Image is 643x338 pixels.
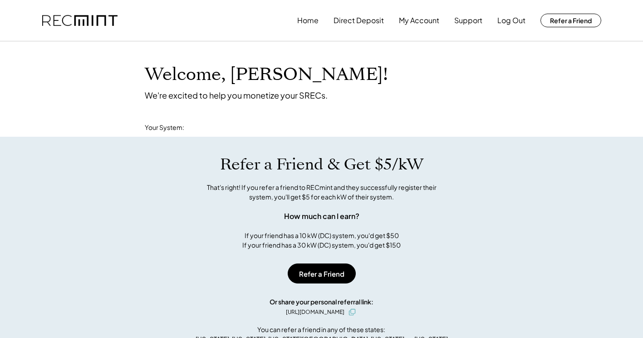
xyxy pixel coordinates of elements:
[288,263,356,283] button: Refer a Friend
[220,155,423,174] h1: Refer a Friend & Get $5/kW
[197,183,447,202] div: That's right! If you refer a friend to RECmint and they successfully register their system, you'l...
[145,123,184,132] div: Your System:
[270,297,373,307] div: Or share your personal referral link:
[42,15,118,26] img: recmint-logotype%403x.png
[540,14,601,27] button: Refer a Friend
[286,308,344,316] div: [URL][DOMAIN_NAME]
[399,11,439,30] button: My Account
[347,307,358,318] button: click to copy
[454,11,482,30] button: Support
[242,231,401,250] div: If your friend has a 10 kW (DC) system, you'd get $50 If your friend has a 30 kW (DC) system, you...
[297,11,319,30] button: Home
[145,90,328,100] div: We're excited to help you monetize your SRECs.
[497,11,525,30] button: Log Out
[334,11,384,30] button: Direct Deposit
[145,64,388,85] h1: Welcome, [PERSON_NAME]!
[284,211,359,222] div: How much can I earn?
